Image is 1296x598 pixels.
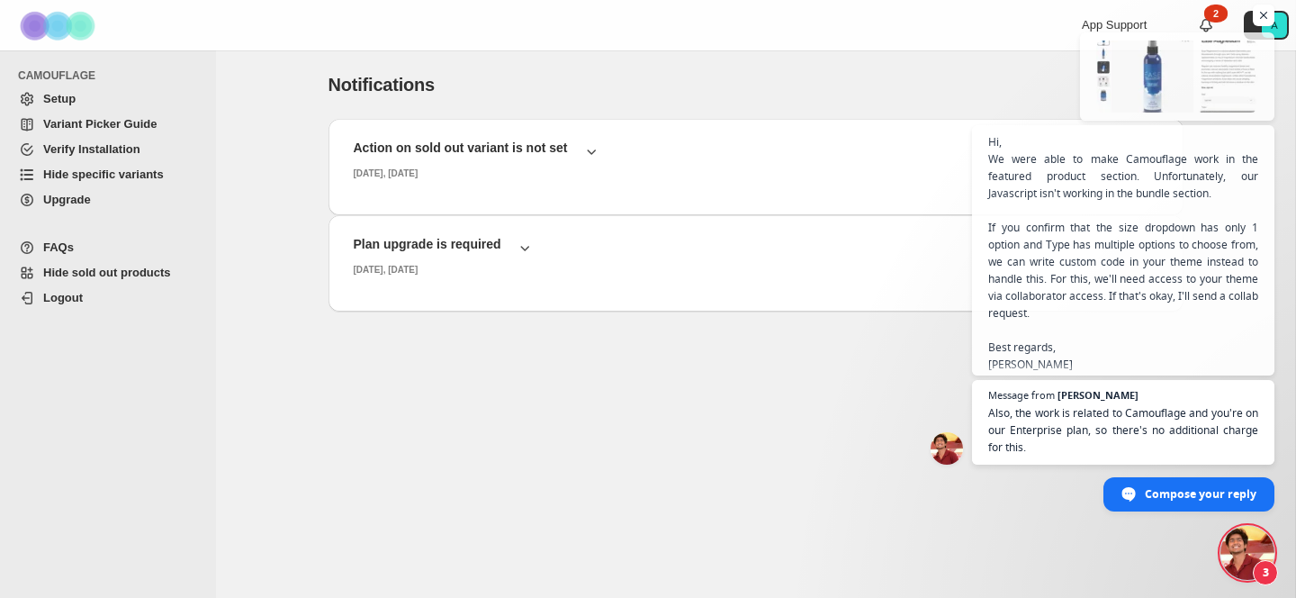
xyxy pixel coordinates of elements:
a: FAQs [11,235,196,260]
span: Notifications [328,75,436,95]
a: Open chat [1220,526,1274,580]
h2: Plan upgrade is required [354,235,501,253]
span: Logout [43,291,83,304]
span: CAMOUFLAGE [18,68,203,83]
span: Message from [988,390,1055,400]
span: FAQs [43,240,74,254]
span: Verify Installation [43,142,140,156]
a: Verify Installation [11,137,196,162]
span: Also, the work is related to Camouflage and you're on our Enterprise plan, so there's no addition... [988,404,1258,456]
button: Action on sold out variant is not set[DATE], [DATE] [343,133,1169,186]
span: Upgrade [43,193,91,206]
span: Avatar with initials A [1262,13,1287,38]
span: 3 [1253,560,1278,585]
span: Hi, We were able to make Camouflage work in the featured product section. Unfortunately, our Java... [988,133,1258,373]
span: App Support [1082,18,1147,32]
small: [DATE], [DATE] [354,168,418,178]
span: Compose your reply [1145,478,1256,510]
a: Logout [11,285,196,311]
a: Setup [11,86,196,112]
a: Hide specific variants [11,162,196,187]
a: Variant Picker Guide [11,112,196,137]
img: Camouflage [14,1,104,50]
span: Variant Picker Guide [43,117,157,131]
a: Hide sold out products [11,260,196,285]
small: [DATE], [DATE] [354,265,418,275]
text: A [1271,20,1278,31]
h2: Action on sold out variant is not set [354,139,568,157]
span: Setup [43,92,76,105]
button: Avatar with initials A [1244,11,1289,40]
span: Hide sold out products [43,266,171,279]
span: Hide specific variants [43,168,164,181]
a: 2 [1197,16,1215,34]
div: 2 [1204,5,1228,23]
span: [PERSON_NAME] [1057,390,1138,400]
button: Plan upgrade is required[DATE], [DATE] [343,230,1169,283]
a: Upgrade [11,187,196,213]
